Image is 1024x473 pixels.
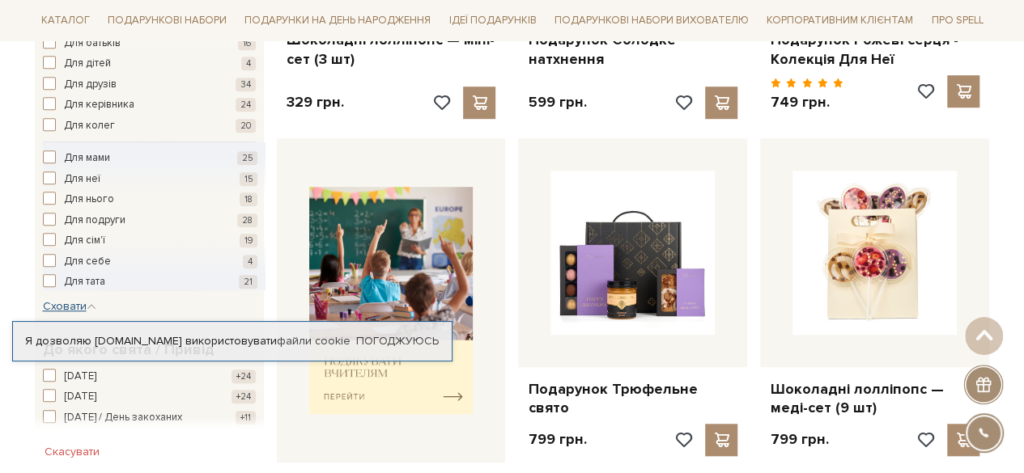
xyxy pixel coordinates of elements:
a: Корпоративним клієнтам [760,6,920,34]
span: Для дітей [64,56,111,72]
span: 16 [238,36,256,50]
span: 15 [240,172,257,186]
a: файли cookie [277,334,351,348]
span: 28 [237,213,257,227]
span: Для батьків [64,36,121,52]
button: [DATE] +24 [43,369,256,385]
span: 34 [236,78,256,91]
span: Для подруги [64,213,125,229]
button: Для сім'ї 19 [43,233,257,249]
a: Каталог [35,8,96,33]
a: Подарунки на День народження [238,8,437,33]
span: +11 [236,411,256,424]
span: 20 [236,119,256,133]
span: Для мами [64,150,110,167]
button: Для мами 25 [43,150,257,167]
p: 799 грн. [770,430,828,449]
span: Для колег [64,118,115,134]
span: +24 [232,370,256,383]
button: Скасувати [35,439,109,465]
button: Для подруги 28 [43,213,257,229]
span: Для друзів [64,77,117,93]
button: Для нього 18 [43,192,257,208]
button: [DATE] / День закоханих +11 [43,410,256,426]
button: Для друзів 34 [43,77,256,93]
a: Подарункові набори вихователю [548,6,755,34]
span: Для тата [64,274,105,290]
a: Шоколадні лолліпопс — меді-сет (9 шт) [770,380,979,418]
a: Подарунок Солодке натхнення [528,31,737,69]
span: 4 [241,57,256,70]
a: Погоджуюсь [356,334,439,348]
button: Для тата 21 [43,274,257,290]
span: Для сім'ї [64,233,105,249]
button: Для колег 20 [43,118,256,134]
span: 21 [239,275,257,289]
span: [DATE] [64,369,96,385]
p: 799 грн. [528,430,586,449]
span: 24 [236,98,256,112]
span: Сховати [43,299,96,313]
button: Для неї 15 [43,171,257,188]
button: [DATE] +24 [43,389,256,405]
span: Для нього [64,192,114,208]
a: Ідеї подарунків [442,8,542,33]
a: Шоколадні лолліпопс — міні-сет (3 шт) [287,31,496,69]
span: Для себе [64,254,111,270]
img: banner [309,187,474,414]
p: 599 грн. [528,93,586,112]
p: 329 грн. [287,93,344,112]
button: Для дітей 4 [43,56,256,72]
span: 18 [240,192,257,206]
a: Про Spell [924,8,989,33]
span: Для керівника [64,97,134,113]
span: 4 [243,255,257,268]
a: Подарунок Рожеві серця - Колекція Для Неї [770,31,979,69]
span: Для неї [64,171,100,188]
button: Для керівника 24 [43,97,256,113]
span: 19 [240,234,257,247]
span: [DATE] [64,389,96,405]
a: Подарункові набори [101,8,233,33]
p: 749 грн. [770,93,843,112]
div: Я дозволяю [DOMAIN_NAME] використовувати [13,334,452,348]
button: Для себе 4 [43,254,257,270]
a: Подарунок Трюфельне свято [528,380,737,418]
button: Для батьків 16 [43,36,256,52]
span: [DATE] / День закоханих [64,410,182,426]
span: +24 [232,390,256,403]
span: 25 [237,151,257,165]
button: Сховати [43,298,96,315]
